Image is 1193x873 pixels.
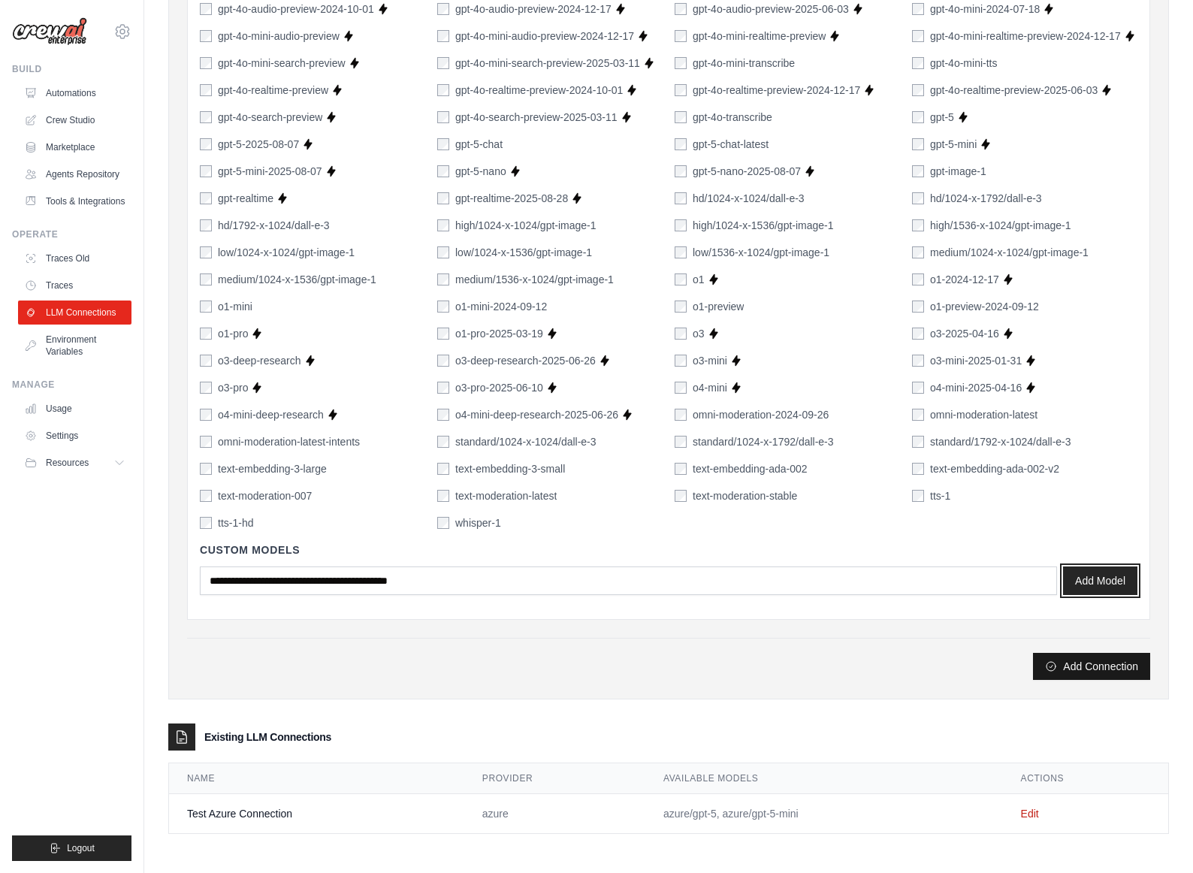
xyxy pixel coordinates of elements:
label: text-moderation-007 [218,488,312,503]
label: gpt-5-mini [930,137,977,152]
button: Logout [12,835,131,861]
label: gpt-realtime-2025-08-28 [455,191,568,206]
label: omni-moderation-2024-09-26 [693,407,829,422]
label: gpt-5-chat-latest [693,137,769,152]
th: Name [169,763,464,794]
span: Logout [67,842,95,854]
label: hd/1024-x-1024/dall-e-3 [693,191,805,206]
label: text-embedding-ada-002 [693,461,808,476]
a: Traces Old [18,246,131,270]
input: gpt-4o-search-preview-2025-03-11 [437,111,449,123]
td: Test Azure Connection [169,794,464,834]
a: Crew Studio [18,108,131,132]
input: gpt-4o-realtime-preview [200,84,212,96]
input: tts-1-hd [200,517,212,529]
input: tts-1 [912,490,924,502]
label: o3-deep-research [218,353,301,368]
input: gpt-4o-mini-audio-preview-2024-12-17 [437,30,449,42]
input: gpt-5-mini [912,138,924,150]
label: o1-2024-12-17 [930,272,999,287]
input: gpt-5 [912,111,924,123]
label: omni-moderation-latest-intents [218,434,360,449]
input: whisper-1 [437,517,449,529]
input: o4-mini-deep-research [200,409,212,421]
label: high/1024-x-1024/gpt-image-1 [455,218,596,233]
input: gpt-4o-mini-realtime-preview [675,30,687,42]
input: o4-mini-2025-04-16 [912,382,924,394]
label: hd/1792-x-1024/dall-e-3 [218,218,330,233]
th: Provider [464,763,645,794]
a: Agents Repository [18,162,131,186]
input: o3-pro [200,382,212,394]
label: o1-preview-2024-09-12 [930,299,1039,314]
input: high/1024-x-1024/gpt-image-1 [437,219,449,231]
a: Tools & Integrations [18,189,131,213]
label: gpt-4o-audio-preview-2025-06-03 [693,2,849,17]
button: Resources [18,451,131,475]
input: gpt-4o-mini-2024-07-18 [912,3,924,15]
input: gpt-4o-audio-preview-2024-12-17 [437,3,449,15]
label: high/1024-x-1536/gpt-image-1 [693,218,834,233]
input: gpt-4o-search-preview [200,111,212,123]
input: o1-preview-2024-09-12 [912,301,924,313]
span: Resources [46,457,89,469]
label: standard/1792-x-1024/dall-e-3 [930,434,1071,449]
label: gpt-4o-mini-realtime-preview-2024-12-17 [930,29,1121,44]
label: low/1024-x-1024/gpt-image-1 [218,245,355,260]
label: o3 [693,326,705,341]
label: hd/1024-x-1792/dall-e-3 [930,191,1042,206]
input: o3 [675,328,687,340]
td: azure/gpt-5, azure/gpt-5-mini [645,794,1003,834]
label: text-embedding-ada-002-v2 [930,461,1059,476]
input: o1-mini-2024-09-12 [437,301,449,313]
input: gpt-4o-mini-search-preview-2025-03-11 [437,57,449,69]
input: gpt-4o-realtime-preview-2025-06-03 [912,84,924,96]
label: text-embedding-3-large [218,461,327,476]
label: high/1536-x-1024/gpt-image-1 [930,218,1071,233]
label: o3-mini-2025-01-31 [930,353,1022,368]
label: medium/1536-x-1024/gpt-image-1 [455,272,614,287]
label: text-embedding-3-small [455,461,565,476]
label: gpt-4o-mini-audio-preview [218,29,340,44]
input: o4-mini-deep-research-2025-06-26 [437,409,449,421]
label: o1-preview [693,299,744,314]
input: gpt-4o-realtime-preview-2024-10-01 [437,84,449,96]
label: gpt-4o-mini-transcribe [693,56,795,71]
label: medium/1024-x-1024/gpt-image-1 [930,245,1089,260]
input: standard/1024-x-1792/dall-e-3 [675,436,687,448]
label: standard/1024-x-1024/dall-e-3 [455,434,596,449]
input: medium/1024-x-1536/gpt-image-1 [200,273,212,285]
label: o3-pro [218,380,248,395]
input: o3-deep-research [200,355,212,367]
a: LLM Connections [18,301,131,325]
input: low/1536-x-1024/gpt-image-1 [675,246,687,258]
button: Add Connection [1033,653,1150,680]
th: Actions [1003,763,1168,794]
input: omni-moderation-2024-09-26 [675,409,687,421]
input: gpt-4o-audio-preview-2024-10-01 [200,3,212,15]
input: gpt-5-chat [437,138,449,150]
a: Marketplace [18,135,131,159]
input: standard/1024-x-1024/dall-e-3 [437,436,449,448]
label: o1-pro [218,326,248,341]
input: text-moderation-latest [437,490,449,502]
input: o1-pro-2025-03-19 [437,328,449,340]
input: omni-moderation-latest-intents [200,436,212,448]
label: o3-pro-2025-06-10 [455,380,543,395]
label: low/1024-x-1536/gpt-image-1 [455,245,592,260]
input: text-embedding-ada-002 [675,463,687,475]
h3: Existing LLM Connections [204,730,331,745]
input: text-embedding-ada-002-v2 [912,463,924,475]
input: o3-mini-2025-01-31 [912,355,924,367]
th: Available Models [645,763,1003,794]
a: Settings [18,424,131,448]
input: o1 [675,273,687,285]
input: text-embedding-3-large [200,463,212,475]
input: gpt-4o-mini-audio-preview [200,30,212,42]
label: o3-2025-04-16 [930,326,999,341]
label: gpt-4o-mini-audio-preview-2024-12-17 [455,29,634,44]
input: gpt-5-nano [437,165,449,177]
input: text-embedding-3-small [437,463,449,475]
div: Manage [12,379,131,391]
input: gpt-4o-realtime-preview-2024-12-17 [675,84,687,96]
